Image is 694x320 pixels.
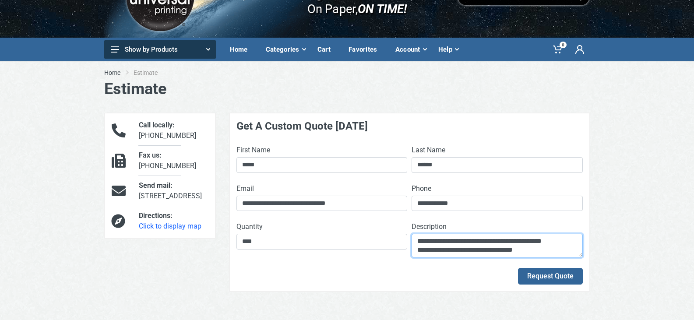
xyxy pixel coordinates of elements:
[342,40,389,59] div: Favorites
[389,40,432,59] div: Account
[342,38,389,61] a: Favorites
[139,121,175,129] span: Call locally:
[139,181,173,190] span: Send mail:
[311,38,342,61] a: Cart
[104,68,590,77] nav: breadcrumb
[236,120,583,133] h4: Get A Custom Quote [DATE]
[132,150,215,171] div: [PHONE_NUMBER]
[412,145,445,155] label: Last Name
[104,80,590,98] h1: Estimate
[547,38,569,61] a: 0
[432,40,464,59] div: Help
[139,211,173,220] span: Directions:
[139,222,201,230] a: Click to display map
[236,222,263,232] label: Quantity
[412,183,431,194] label: Phone
[358,1,407,16] i: ON TIME!
[134,68,171,77] li: Estimate
[104,40,216,59] button: Show by Products
[224,38,260,61] a: Home
[311,40,342,59] div: Cart
[260,40,311,59] div: Categories
[224,40,260,59] div: Home
[518,268,583,285] button: Request Quote
[560,42,567,48] span: 0
[236,183,254,194] label: Email
[104,68,120,77] a: Home
[132,180,215,201] div: [STREET_ADDRESS]
[139,151,162,159] span: Fax us:
[132,120,215,141] div: [PHONE_NUMBER]
[412,222,447,232] label: Description
[236,145,270,155] label: First Name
